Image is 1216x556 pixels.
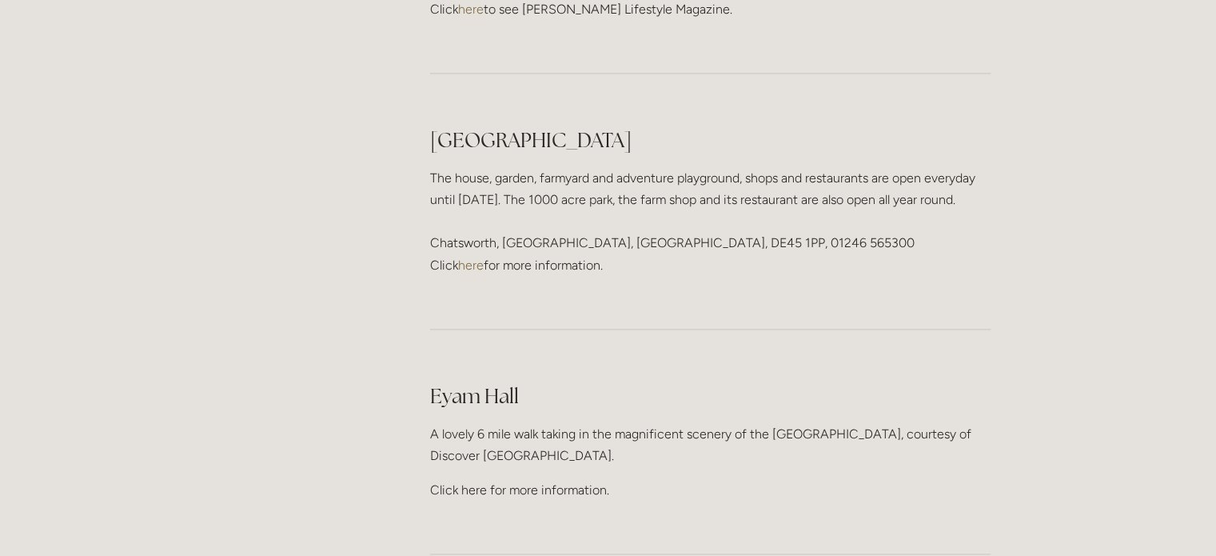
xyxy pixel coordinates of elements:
h2: [GEOGRAPHIC_DATA] [430,126,991,154]
a: here [458,2,484,17]
p: A lovely 6 mile walk taking in the magnificent scenery of the [GEOGRAPHIC_DATA], courtesy of Disc... [430,423,991,466]
p: Click here for more information. [430,479,991,501]
p: The house, garden, farmyard and adventure playground, shops and restaurants are open everyday unt... [430,167,991,276]
h2: Eyam Hall [430,382,991,410]
a: here [458,258,484,273]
